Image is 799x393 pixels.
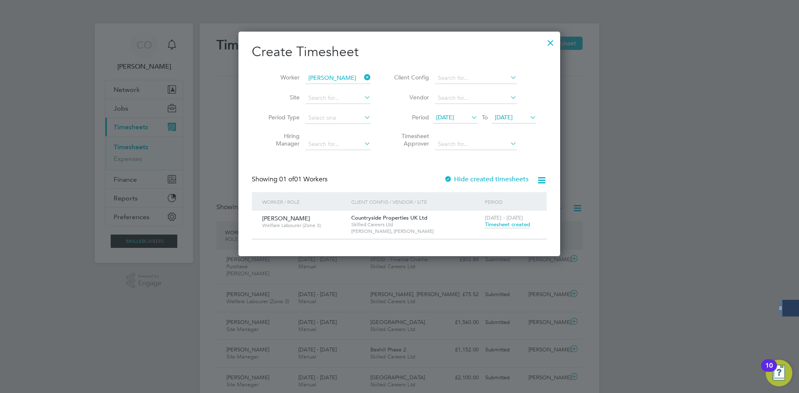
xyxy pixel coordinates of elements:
span: Timesheet created [485,221,530,228]
input: Search for... [435,92,517,104]
button: Open Resource Center, 10 new notifications [766,360,792,386]
span: [DATE] [495,114,513,121]
label: Timesheet Approver [392,132,429,147]
input: Search for... [305,72,371,84]
span: Countryside Properties UK Ltd [351,214,427,221]
label: Period [392,114,429,121]
span: [DATE] [436,114,454,121]
span: To [479,112,490,123]
input: Search for... [435,72,517,84]
div: 10 [765,366,773,376]
input: Search for... [305,138,371,150]
span: [PERSON_NAME], [PERSON_NAME] [351,228,481,235]
span: Skilled Careers Ltd [351,221,481,228]
span: 01 of [279,175,294,183]
label: Hide created timesheets [444,175,529,183]
input: Select one [305,112,371,124]
span: [PERSON_NAME] [262,215,310,222]
div: Worker / Role [260,192,349,211]
label: Worker [262,74,300,81]
input: Search for... [435,138,517,150]
input: Search for... [305,92,371,104]
div: Period [483,192,538,211]
span: 01 Workers [279,175,328,183]
label: Site [262,94,300,101]
span: [DATE] - [DATE] [485,214,523,221]
div: Showing [252,175,329,184]
label: Period Type [262,114,300,121]
span: Welfare Labourer (Zone 3) [262,222,345,229]
label: Hiring Manager [262,132,300,147]
h2: Create Timesheet [252,43,547,61]
label: Client Config [392,74,429,81]
label: Vendor [392,94,429,101]
div: Client Config / Vendor / Site [349,192,483,211]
